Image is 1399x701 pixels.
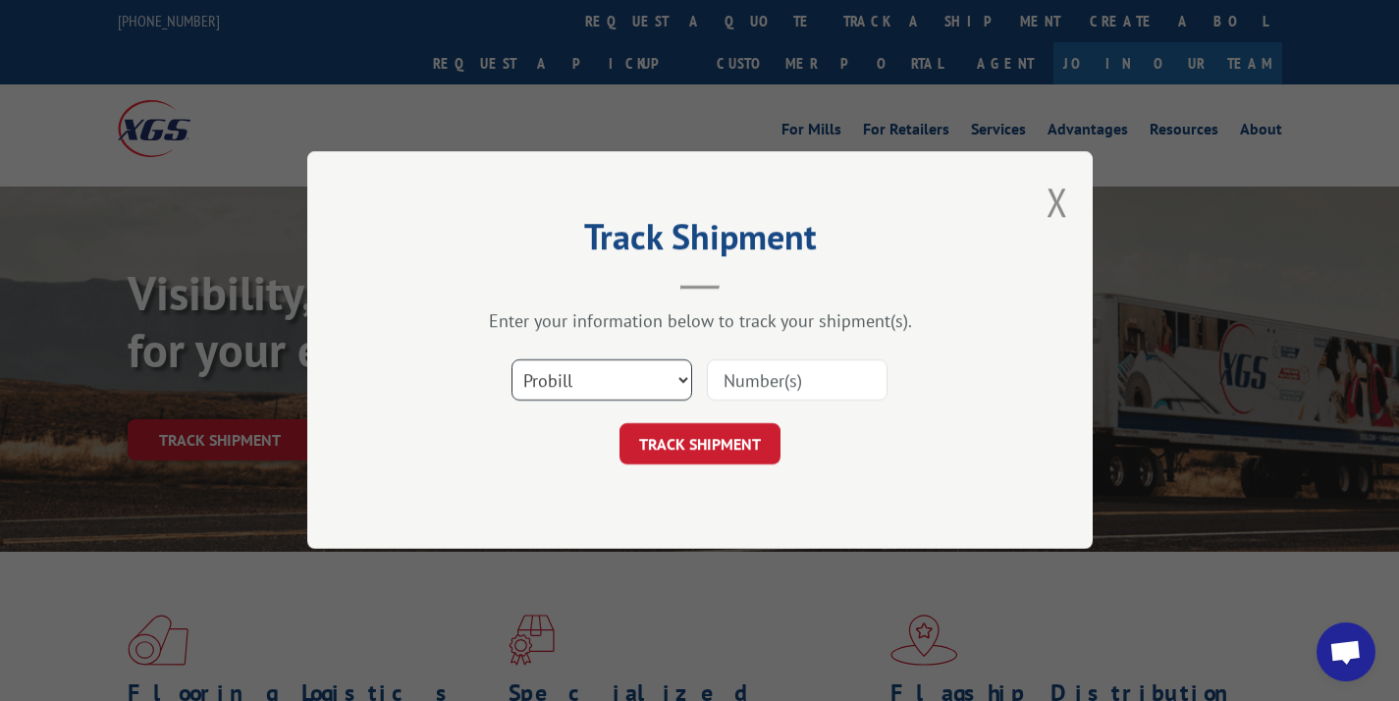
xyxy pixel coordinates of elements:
input: Number(s) [707,360,888,402]
button: Close modal [1047,176,1068,228]
div: Open chat [1317,622,1375,681]
h2: Track Shipment [405,223,995,260]
div: Enter your information below to track your shipment(s). [405,310,995,333]
button: TRACK SHIPMENT [619,424,780,465]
